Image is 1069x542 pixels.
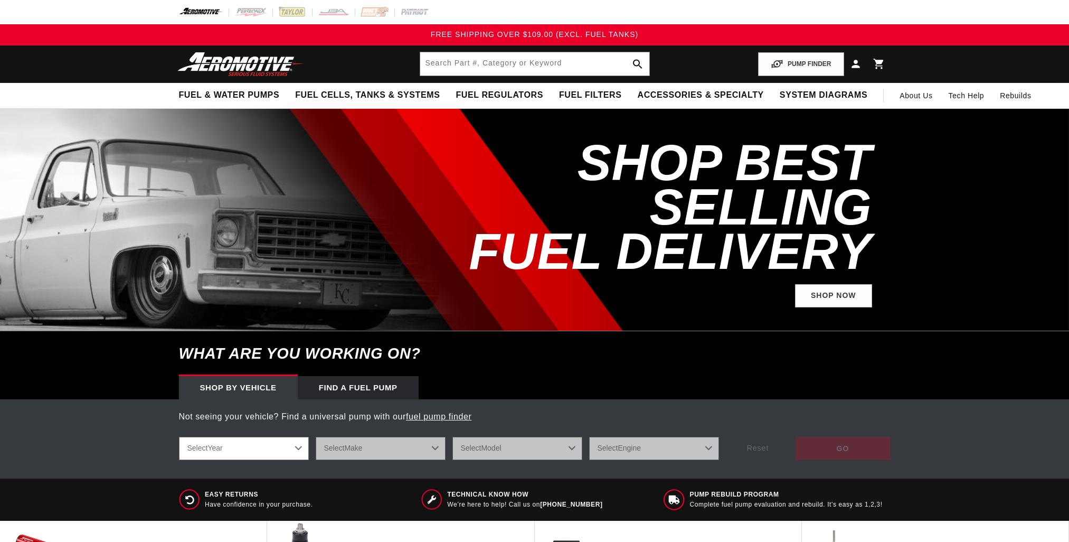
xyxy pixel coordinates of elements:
button: search button [626,52,649,76]
summary: Fuel Filters [551,83,630,108]
span: Fuel Filters [559,90,622,101]
p: Not seeing your vehicle? Find a universal pump with our [179,410,891,424]
span: About Us [900,91,932,100]
summary: Fuel & Water Pumps [171,83,288,108]
summary: Accessories & Specialty [630,83,772,108]
h2: SHOP BEST SELLING FUEL DELIVERY [421,141,872,274]
input: Search by Part Number, Category or Keyword [420,52,649,76]
select: Make [316,437,446,460]
span: Fuel Cells, Tanks & Systems [295,90,440,101]
span: Technical Know How [447,490,602,499]
span: Easy Returns [205,490,313,499]
summary: Fuel Cells, Tanks & Systems [287,83,448,108]
span: Fuel & Water Pumps [179,90,280,101]
span: FREE SHIPPING OVER $109.00 (EXCL. FUEL TANKS) [431,30,638,39]
summary: Fuel Regulators [448,83,551,108]
p: Complete fuel pump evaluation and rebuild. It's easy as 1,2,3! [690,500,883,509]
summary: Rebuilds [992,83,1039,108]
p: Have confidence in your purchase. [205,500,313,509]
h6: What are you working on? [153,331,917,376]
select: Year [179,437,309,460]
span: Fuel Regulators [456,90,543,101]
a: About Us [892,83,940,108]
select: Engine [589,437,719,460]
img: Aeromotive [175,52,307,77]
a: [PHONE_NUMBER] [540,501,602,508]
button: PUMP FINDER [758,52,844,76]
span: Accessories & Specialty [638,90,764,101]
span: Tech Help [949,90,985,101]
span: Pump Rebuild program [690,490,883,499]
a: fuel pump finder [406,412,471,421]
div: Shop by vehicle [179,376,298,399]
span: Rebuilds [1000,90,1031,101]
a: Shop Now [795,284,872,308]
summary: System Diagrams [772,83,875,108]
div: Find a Fuel Pump [298,376,419,399]
p: We’re here to help! Call us on [447,500,602,509]
span: System Diagrams [780,90,867,101]
summary: Tech Help [941,83,992,108]
select: Model [452,437,582,460]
